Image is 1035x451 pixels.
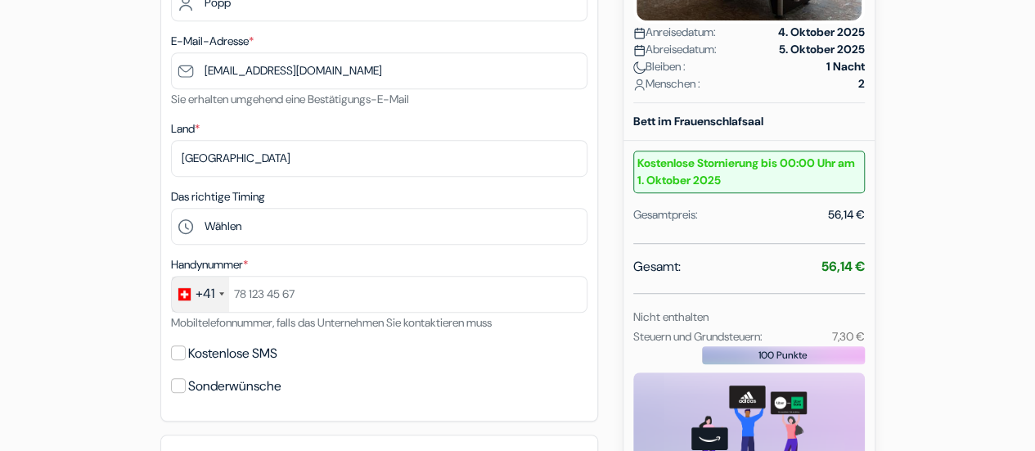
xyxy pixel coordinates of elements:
font: 56,14 € [821,258,865,275]
font: +41 [196,285,214,302]
img: calendar.svg [633,27,646,39]
font: Anreisedatum: [646,25,716,39]
font: Mobiltelefonnummer, falls das Unternehmen Sie kontaktieren muss [171,315,492,330]
font: E-Mail-Adresse [171,34,249,48]
font: Handynummer [171,257,243,272]
font: Kostenlose SMS [188,345,277,362]
font: Land [171,121,195,136]
font: Gesamt: [633,258,681,275]
font: 7,30 € [831,329,864,344]
img: calendar.svg [633,44,646,56]
font: 1 Nacht [826,59,865,74]
font: Das richtige Timing [171,189,265,204]
input: E-Mail-Adresse eingeben [171,52,587,89]
img: user_icon.svg [633,79,646,91]
font: 5. Oktober 2025 [779,42,865,56]
div: Switzerland (Schweiz): +41 [172,277,229,312]
font: 2 [858,76,865,91]
img: moon.svg [633,61,646,74]
font: Bleiben : [646,59,686,74]
font: Kostenlose Stornierung bis 00:00 Uhr am 1. Oktober 2025 [637,156,855,187]
font: Sie erhalten umgehend eine Bestätigungs-E-Mail [171,92,409,106]
font: 56,14 € [828,207,865,222]
font: 4. Oktober 2025 [778,25,865,39]
font: Bett im Frauenschlafsaal [633,114,763,129]
font: Nicht enthalten [633,309,709,324]
font: Steuern und Grundsteuern: [633,329,763,344]
font: Sonderwünsche [188,377,281,395]
font: Abreisedatum: [646,42,717,56]
font: Menschen : [646,76,700,91]
font: Gesamtpreis: [633,207,698,222]
input: 78 123 45 67 [171,276,587,313]
font: 100 Punkte [758,349,808,362]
